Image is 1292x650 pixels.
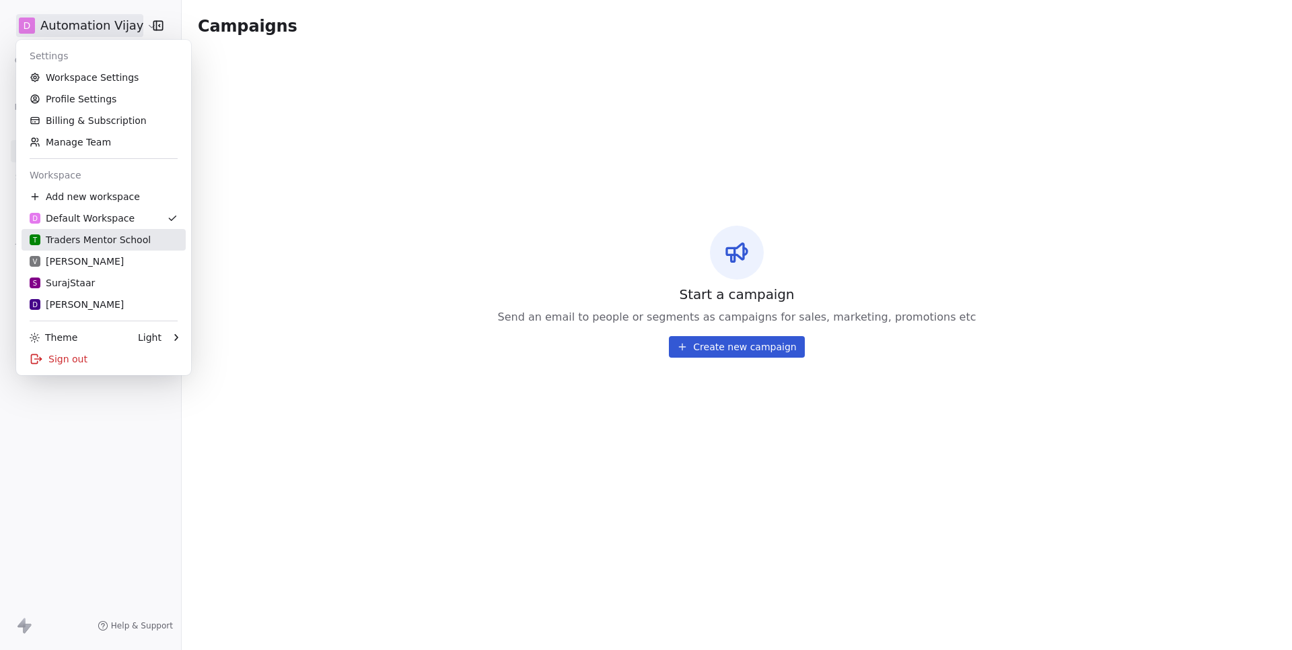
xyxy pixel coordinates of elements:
div: Workspace [22,164,186,186]
a: Manage Team [22,131,186,153]
div: Light [138,331,161,344]
div: Traders Mentor School [30,233,151,247]
div: [PERSON_NAME] [30,298,124,311]
a: Billing & Subscription [22,110,186,131]
div: Sign out [22,348,186,370]
div: Default Workspace [30,212,135,225]
div: [PERSON_NAME] [30,255,124,268]
span: V [33,257,38,267]
div: Settings [22,45,186,67]
div: Theme [30,331,77,344]
div: Add new workspace [22,186,186,207]
span: S [33,278,37,288]
span: T [33,235,37,245]
a: Profile Settings [22,88,186,110]
span: D [32,300,38,310]
div: SurajStaar [30,276,95,290]
span: D [32,214,38,224]
a: Workspace Settings [22,67,186,88]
